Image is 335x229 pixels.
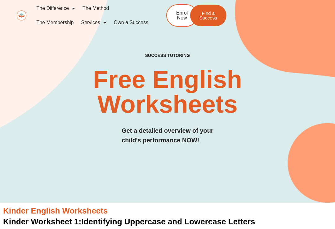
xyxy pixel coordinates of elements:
[68,67,267,117] h2: Free English Worksheets​
[3,206,332,216] h3: Kinder English Worksheets
[122,126,213,145] h3: Get a detailed overview of your child's performance NOW!
[3,217,255,226] a: Kinder Worksheet 1:Identifying Uppercase and Lowercase Letters
[33,1,79,15] a: The Difference
[79,1,113,15] a: The Method
[199,11,217,20] span: Find a Success
[166,4,198,27] a: Enrol Now
[33,1,154,30] nav: Menu
[110,15,152,30] a: Own a Success
[123,53,212,58] h4: SUCCESS TUTORING​
[78,15,110,30] a: Services
[33,15,77,30] a: The Membership
[176,11,188,20] span: Enrol Now
[190,5,226,26] a: Find a Success
[3,217,81,226] span: Kinder Worksheet 1:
